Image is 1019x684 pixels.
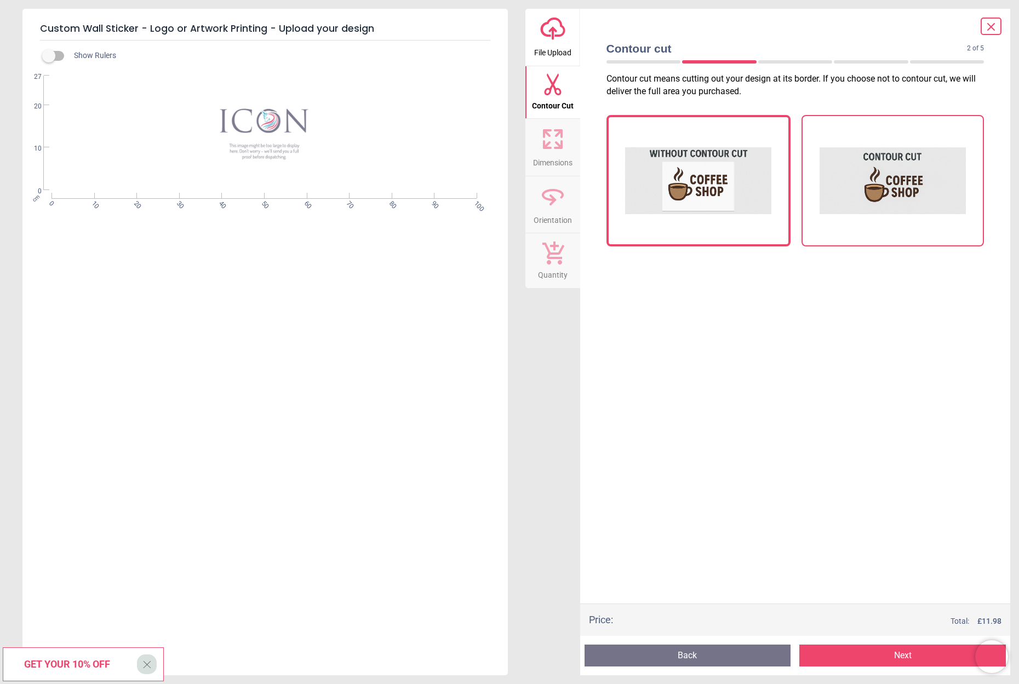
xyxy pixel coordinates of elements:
[302,199,309,206] span: 60
[525,66,580,119] button: Contour Cut
[525,9,580,66] button: File Upload
[534,210,572,226] span: Orientation
[533,152,573,169] span: Dimensions
[606,41,968,56] span: Contour cut
[977,616,1001,627] span: £
[31,193,41,203] span: cm
[585,645,791,666] button: Back
[21,72,42,82] span: 27
[982,617,1001,625] span: 11.98
[216,199,224,206] span: 40
[89,199,96,206] span: 10
[525,233,580,288] button: Quantity
[589,613,613,626] div: Price :
[967,44,984,53] span: 2 of 5
[387,199,394,206] span: 80
[47,199,54,206] span: 0
[532,95,574,112] span: Contour Cut
[975,640,1008,673] iframe: Brevo live chat
[21,187,42,196] span: 0
[21,144,42,153] span: 10
[131,199,139,206] span: 20
[49,49,508,62] div: Show Rulers
[21,102,42,111] span: 20
[629,616,1002,627] div: Total:
[259,199,266,206] span: 50
[430,199,437,206] span: 90
[40,18,490,41] h5: Custom Wall Sticker - Logo or Artwork Printing - Upload your design
[534,42,571,59] span: File Upload
[799,645,1006,666] button: Next
[606,73,993,97] p: Contour cut means cutting out your design at its border. If you choose not to contour cut, we wil...
[820,126,966,235] img: With contour cut
[525,119,580,176] button: Dimensions
[625,126,771,235] img: Without contour cut
[538,265,568,281] span: Quantity
[525,176,580,233] button: Orientation
[472,199,479,206] span: 100
[344,199,351,206] span: 70
[174,199,181,206] span: 30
